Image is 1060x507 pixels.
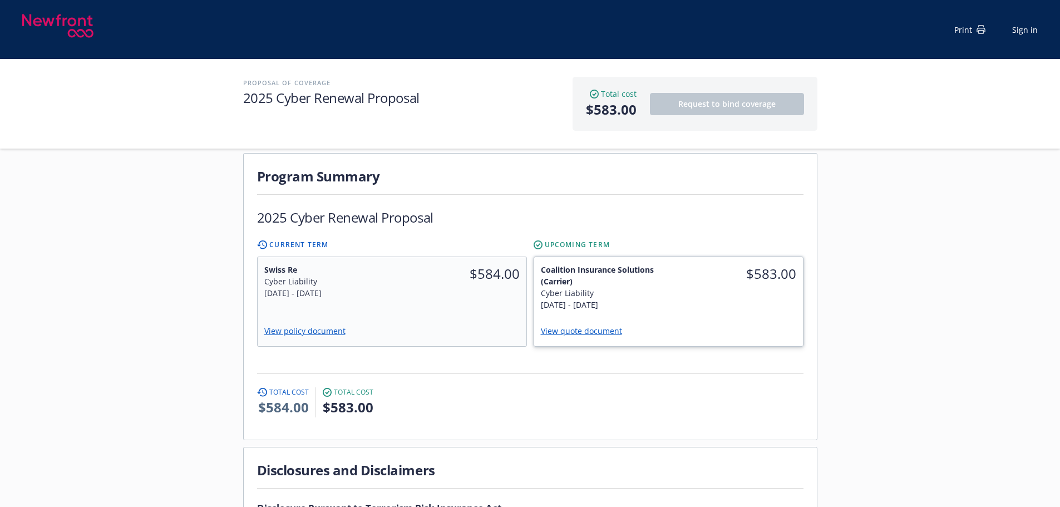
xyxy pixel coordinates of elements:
span: Total cost [601,88,637,100]
h1: 2025 Cyber Renewal Proposal [243,88,561,107]
span: Coalition Insurance Solutions (Carrier) [541,264,662,287]
span: $583.00 [323,397,373,417]
span: $583.00 [586,100,637,120]
span: Upcoming Term [545,240,610,250]
button: Request to bind coverage [650,93,804,115]
h2: Proposal of coverage [243,77,561,88]
span: Total cost [334,387,373,397]
div: Cyber Liability [541,287,662,299]
div: Cyber Liability [264,275,386,287]
span: Swiss Re [264,264,386,275]
span: Total cost [269,387,309,397]
h1: 2025 Cyber Renewal Proposal [257,208,433,227]
span: $583.00 [675,264,796,284]
span: Current Term [269,240,328,250]
span: $584.00 [257,397,309,417]
div: Print [954,24,985,36]
span: $584.00 [398,264,520,284]
h1: Disclosures and Disclaimers [257,461,803,479]
span: Request to bind coverage [678,99,776,109]
a: View quote document [541,326,631,336]
h1: Program Summary [257,167,803,185]
div: [DATE] - [DATE] [541,299,662,311]
a: Sign in [1012,24,1038,36]
a: View policy document [264,326,354,336]
div: [DATE] - [DATE] [264,287,386,299]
